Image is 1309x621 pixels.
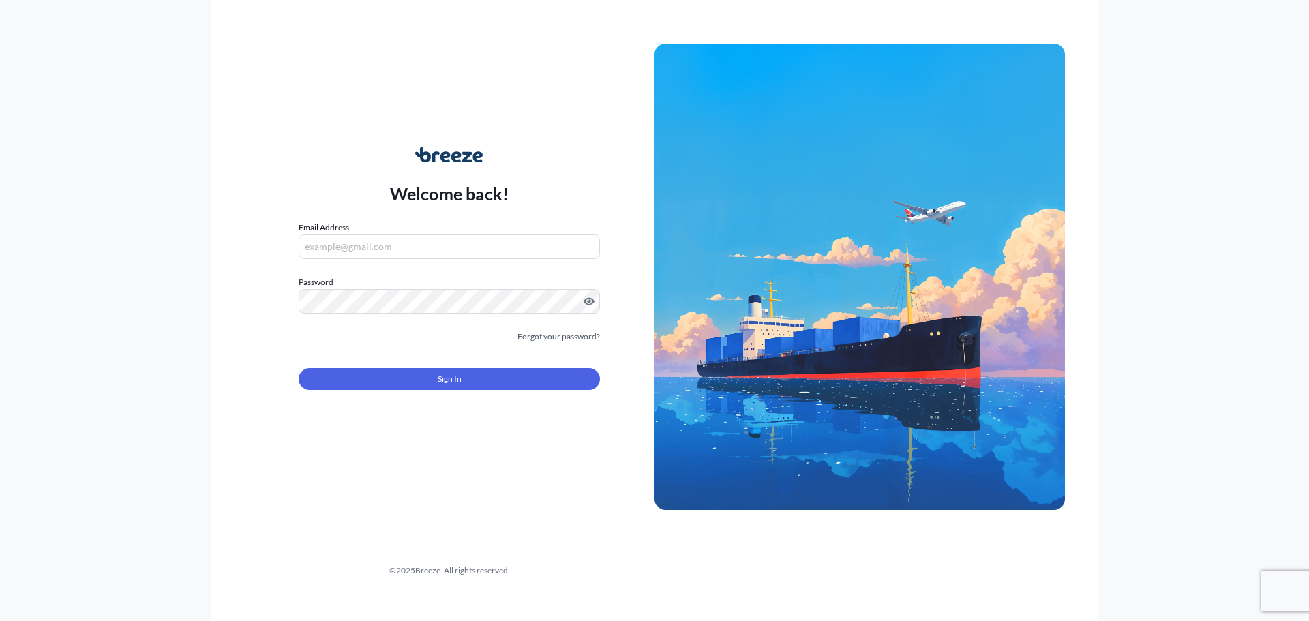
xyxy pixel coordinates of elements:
p: Welcome back! [390,183,509,205]
label: Email Address [299,221,349,234]
button: Sign In [299,368,600,390]
span: Sign In [438,372,462,386]
a: Forgot your password? [517,330,600,344]
img: Ship illustration [654,44,1065,510]
button: Show password [584,296,595,307]
label: Password [299,275,600,289]
input: example@gmail.com [299,234,600,259]
div: © 2025 Breeze. All rights reserved. [244,564,654,577]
